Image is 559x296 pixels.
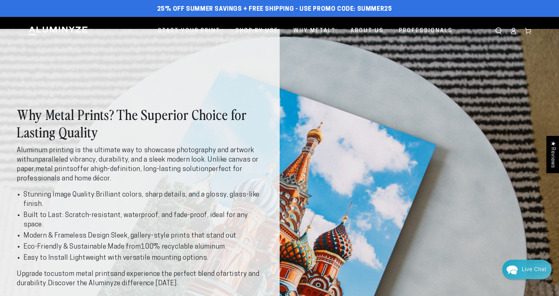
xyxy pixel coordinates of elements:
[24,232,111,239] strong: Modern & Frameless Design:
[24,211,263,229] li: , ideal for any space.
[17,271,260,287] strong: artistry and durability
[24,244,108,250] strong: Eco-Friendly & Sustainable:
[491,24,506,38] summary: Search our site
[17,269,263,288] p: Upgrade to and experience the perfect blend of .
[230,22,283,40] a: Shop By Use
[24,255,70,261] strong: Easy to Install:
[24,192,96,198] strong: Stunning Image Quality:
[24,242,263,252] li: Made from .
[24,212,63,219] strong: Built to Last:
[351,26,384,36] span: About Us
[235,26,278,36] span: Shop By Use
[24,190,263,209] li: Brilliant colors, sharp details, and a glossy, glass-like finish.
[158,26,220,36] span: Start Your Print
[399,26,453,36] span: Professionals
[17,105,263,140] h2: Why Metal Prints? The Superior Choice for Lasting Quality
[157,6,392,13] span: 25% off Summer Savings + Free Shipping - Use Promo Code: SUMMER25
[28,26,88,36] img: Aluminyze
[65,212,207,219] strong: Scratch-resistant, waterproof, and fade-proof
[153,22,225,40] a: Start Your Print
[24,253,263,263] li: Lightweight with versatile mounting options.
[345,22,389,40] a: About Us
[502,260,552,279] div: Chat widget toggle
[17,146,263,183] p: Aluminum printing is the ultimate way to showcase photography and artwork with . Unlike canvas or...
[293,26,335,36] span: Why Metal?
[288,22,340,40] a: Why Metal?
[24,231,263,241] li: Sleek, gallery-style prints that stand out.
[546,136,559,173] div: Click to open Judge.me floating reviews tab
[394,22,458,40] a: Professionals
[94,166,208,173] strong: high-definition, long-lasting solution
[141,244,225,250] strong: 100% recyclable aluminum
[51,271,114,278] strong: custom metal prints
[36,166,74,173] strong: metal prints
[522,260,546,279] div: Contact Us Directly
[48,280,178,287] strong: Discover the Aluminyze difference [DATE].
[30,157,204,163] strong: unparalleled vibrancy, durability, and a sleek modern look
